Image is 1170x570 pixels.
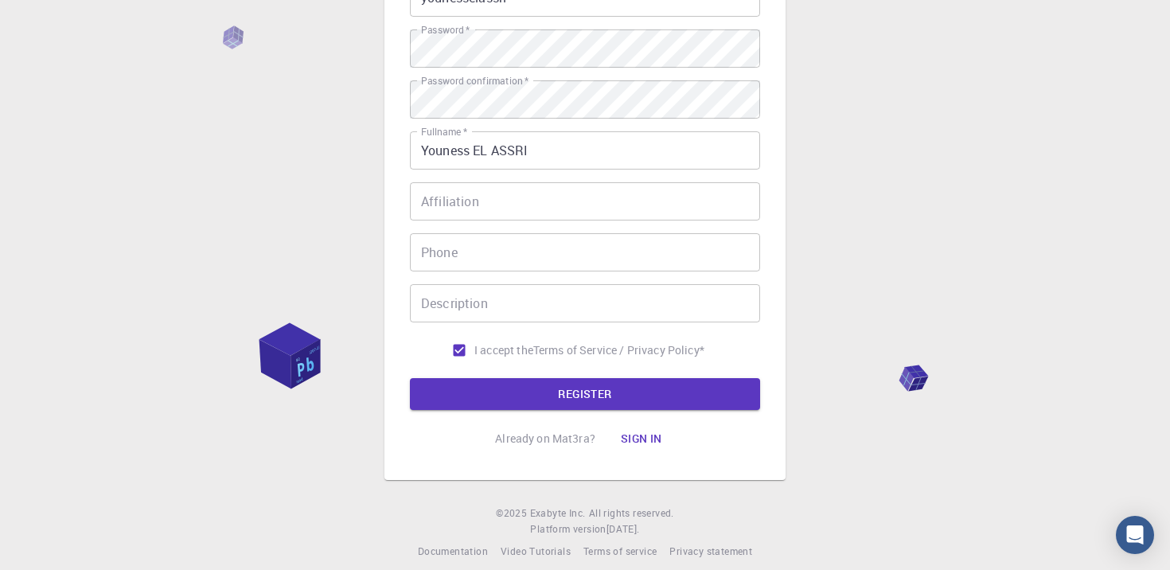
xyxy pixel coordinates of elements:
label: Password [421,23,470,37]
a: Terms of service [583,544,657,560]
a: Terms of Service / Privacy Policy* [533,342,704,358]
a: Video Tutorials [501,544,571,560]
a: Documentation [418,544,488,560]
label: Fullname [421,125,467,139]
p: Already on Mat3ra? [495,431,595,447]
span: Platform version [530,521,606,537]
span: [DATE] . [606,522,640,535]
a: [DATE]. [606,521,640,537]
span: Video Tutorials [501,545,571,557]
span: Exabyte Inc. [530,506,586,519]
span: All rights reserved. [589,506,674,521]
span: Documentation [418,545,488,557]
p: Terms of Service / Privacy Policy * [533,342,704,358]
a: Privacy statement [669,544,752,560]
label: Password confirmation [421,74,528,88]
span: © 2025 [496,506,529,521]
span: Terms of service [583,545,657,557]
button: Sign in [608,423,675,455]
span: Privacy statement [669,545,752,557]
button: REGISTER [410,378,760,410]
span: I accept the [474,342,533,358]
a: Exabyte Inc. [530,506,586,521]
div: Open Intercom Messenger [1116,516,1154,554]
